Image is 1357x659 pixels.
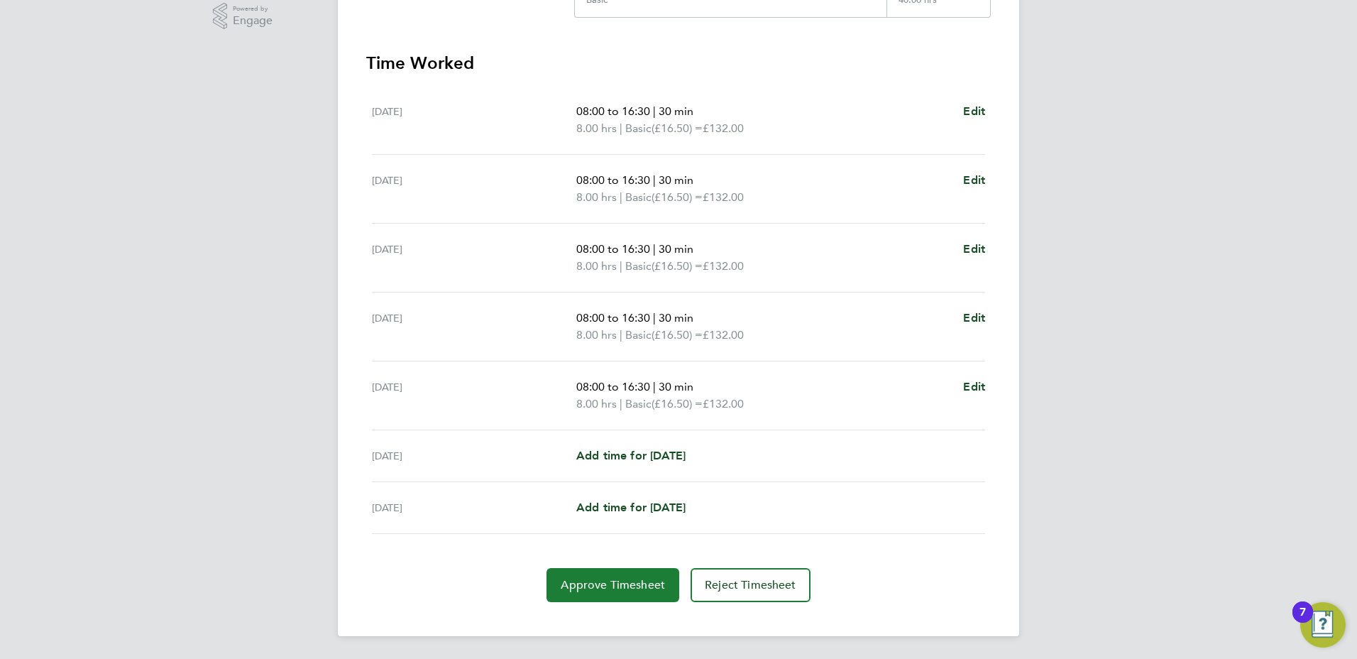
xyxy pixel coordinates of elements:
span: 08:00 to 16:30 [576,380,650,393]
span: Engage [233,15,273,27]
span: 30 min [659,173,693,187]
h3: Time Worked [366,52,991,75]
span: | [620,121,622,135]
span: | [620,328,622,342]
span: Edit [963,173,985,187]
span: | [653,173,656,187]
span: 08:00 to 16:30 [576,311,650,325]
span: Edit [963,104,985,118]
span: Approve Timesheet [561,578,665,592]
span: 8.00 hrs [576,259,617,273]
span: (£16.50) = [652,190,703,204]
a: Powered byEngage [213,3,273,30]
span: Add time for [DATE] [576,449,686,462]
span: 8.00 hrs [576,121,617,135]
span: £132.00 [703,328,744,342]
div: [DATE] [372,310,576,344]
span: (£16.50) = [652,121,703,135]
span: | [620,397,622,410]
button: Approve Timesheet [546,568,679,602]
span: Basic [625,396,652,413]
span: Basic [625,189,652,206]
div: [DATE] [372,103,576,137]
a: Edit [963,241,985,258]
div: [DATE] [372,447,576,464]
span: Edit [963,311,985,325]
span: 8.00 hrs [576,190,617,204]
span: | [653,104,656,118]
span: (£16.50) = [652,259,703,273]
span: Reject Timesheet [705,578,796,592]
span: | [653,242,656,256]
span: £132.00 [703,190,744,204]
span: Powered by [233,3,273,15]
button: Open Resource Center, 7 new notifications [1300,602,1346,648]
span: Basic [625,120,652,137]
span: Add time for [DATE] [576,501,686,514]
span: 08:00 to 16:30 [576,173,650,187]
a: Add time for [DATE] [576,447,686,464]
a: Edit [963,172,985,189]
span: 30 min [659,380,693,393]
span: Basic [625,327,652,344]
span: Edit [963,380,985,393]
span: £132.00 [703,397,744,410]
span: £132.00 [703,259,744,273]
span: 30 min [659,104,693,118]
a: Edit [963,103,985,120]
div: 7 [1300,612,1306,631]
button: Reject Timesheet [691,568,811,602]
span: Edit [963,242,985,256]
span: | [620,190,622,204]
a: Edit [963,310,985,327]
a: Edit [963,378,985,396]
span: 30 min [659,311,693,325]
div: [DATE] [372,241,576,275]
span: 08:00 to 16:30 [576,242,650,256]
span: 08:00 to 16:30 [576,104,650,118]
span: £132.00 [703,121,744,135]
span: Basic [625,258,652,275]
span: | [653,380,656,393]
a: Add time for [DATE] [576,499,686,516]
span: | [653,311,656,325]
span: | [620,259,622,273]
div: [DATE] [372,172,576,206]
span: (£16.50) = [652,328,703,342]
span: 8.00 hrs [576,397,617,410]
span: 30 min [659,242,693,256]
span: (£16.50) = [652,397,703,410]
span: 8.00 hrs [576,328,617,342]
div: [DATE] [372,378,576,413]
div: [DATE] [372,499,576,516]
